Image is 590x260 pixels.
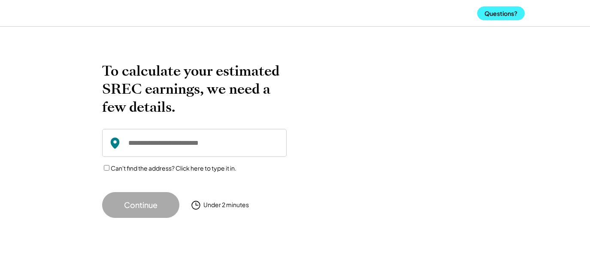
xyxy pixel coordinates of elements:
[308,62,475,200] img: yH5BAEAAAAALAAAAAABAAEAAAIBRAA7
[203,201,249,209] div: Under 2 minutes
[477,6,525,20] button: Questions?
[66,2,126,24] img: yH5BAEAAAAALAAAAAABAAEAAAIBRAA7
[102,62,287,116] h2: To calculate your estimated SREC earnings, we need a few details.
[102,192,179,218] button: Continue
[111,164,236,172] label: Can't find the address? Click here to type it in.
